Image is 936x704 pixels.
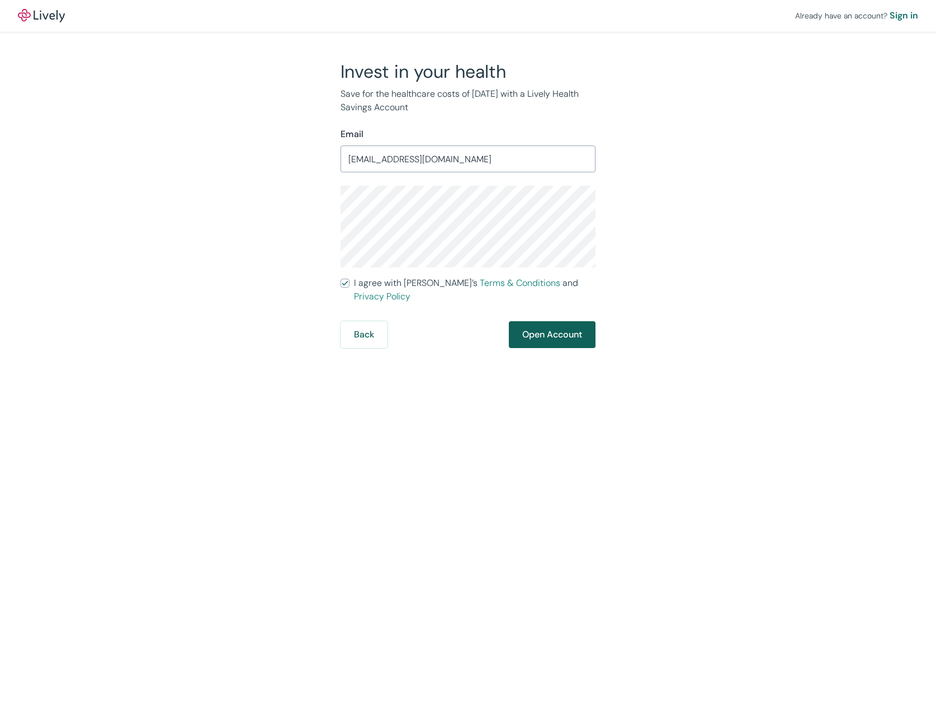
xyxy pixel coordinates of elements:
button: Back [341,321,387,348]
div: Already have an account? [795,9,918,22]
h2: Invest in your health [341,60,595,83]
span: I agree with [PERSON_NAME]’s and [354,276,595,303]
a: Terms & Conditions [480,277,560,289]
button: Open Account [509,321,595,348]
p: Save for the healthcare costs of [DATE] with a Lively Health Savings Account [341,87,595,114]
label: Email [341,128,363,141]
a: LivelyLively [18,9,65,22]
img: Lively [18,9,65,22]
a: Sign in [890,9,918,22]
a: Privacy Policy [354,290,410,302]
